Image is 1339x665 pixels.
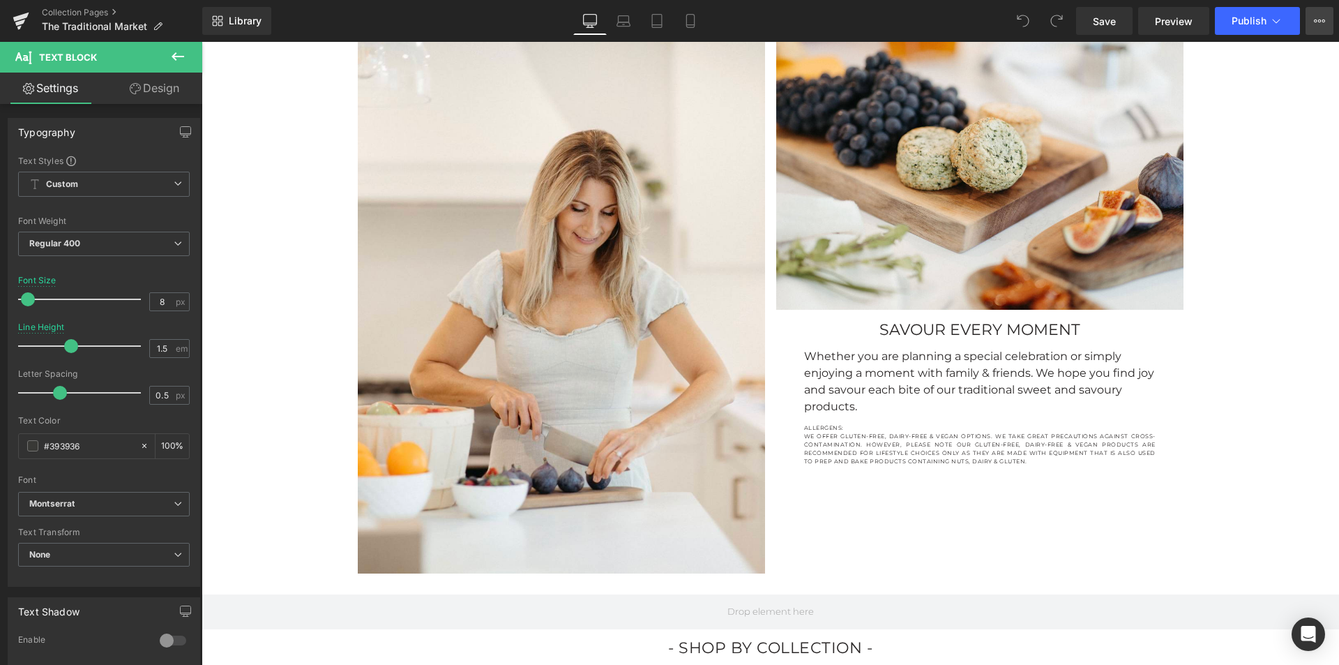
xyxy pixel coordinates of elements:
[229,15,262,27] span: Library
[42,21,147,32] span: The Traditional Market
[18,416,190,426] div: Text Color
[202,7,271,35] a: New Library
[202,42,1339,665] iframe: To enrich screen reader interactions, please activate Accessibility in Grammarly extension settings
[176,344,188,353] span: em
[1043,7,1071,35] button: Redo
[603,382,954,390] p: ALLERGENS:
[176,297,188,306] span: px
[1093,14,1116,29] span: Save
[161,595,977,618] h2: - ShoP by Collection -
[1009,7,1037,35] button: Undo
[18,475,190,485] div: Font
[573,7,607,35] a: Desktop
[640,7,674,35] a: Tablet
[1292,618,1325,651] div: Open Intercom Messenger
[18,119,75,138] div: Typography
[18,276,56,285] div: Font Size
[18,528,190,537] div: Text Transform
[603,390,954,424] p: WE OFFER GLUTEN-FREE, DAIRY-FREE & VEGAN OPTIONS. WE TAKE GREAT PRECAUTIONS AGAINST CROSS-CONTAMI...
[18,155,190,166] div: Text Styles
[42,7,202,18] a: Collection Pages
[674,7,707,35] a: Mobile
[18,216,190,226] div: Font Weight
[1232,15,1266,27] span: Publish
[1215,7,1300,35] button: Publish
[1138,7,1209,35] a: Preview
[29,238,81,248] b: Regular 400
[29,549,51,560] b: None
[18,369,190,379] div: Letter Spacing
[44,438,133,454] input: Color
[603,306,954,373] p: Whether you are planning a special celebration or simply enjoying a moment with family & friends....
[39,52,97,63] span: Text Block
[1155,14,1193,29] span: Preview
[1306,7,1333,35] button: More
[104,73,205,104] a: Design
[18,634,146,649] div: Enable
[18,598,80,618] div: Text Shadow
[156,434,189,458] div: %
[575,279,982,297] h1: Savour Every Moment
[18,322,64,332] div: Line Height
[46,179,78,190] b: Custom
[176,391,188,400] span: px
[29,498,75,510] i: Montserrat
[607,7,640,35] a: Laptop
